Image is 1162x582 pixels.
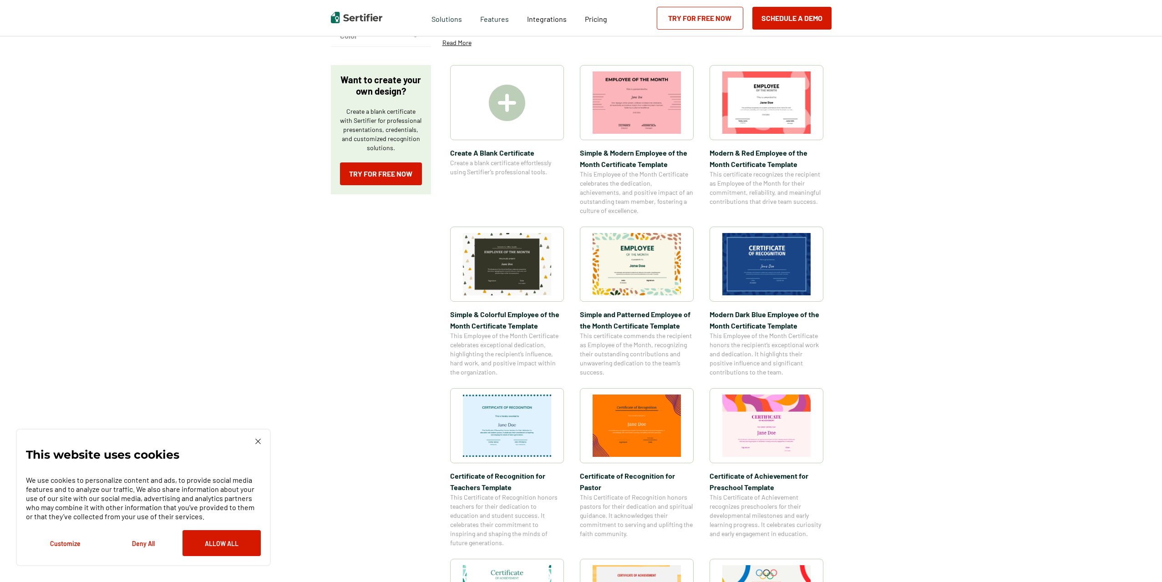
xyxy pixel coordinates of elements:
[463,233,551,295] img: Simple & Colorful Employee of the Month Certificate Template
[710,65,823,215] a: Modern & Red Employee of the Month Certificate TemplateModern & Red Employee of the Month Certifi...
[340,74,422,97] p: Want to create your own design?
[1116,538,1162,582] iframe: Chat Widget
[340,162,422,185] a: Try for Free Now
[657,7,743,30] a: Try for Free Now
[431,12,462,24] span: Solutions
[580,331,694,377] span: This certificate commends the recipient as Employee of the Month, recognizing their outstanding c...
[331,12,382,23] img: Sertifier | Digital Credentialing Platform
[450,227,564,377] a: Simple & Colorful Employee of the Month Certificate TemplateSimple & Colorful Employee of the Mon...
[580,227,694,377] a: Simple and Patterned Employee of the Month Certificate TemplateSimple and Patterned Employee of t...
[450,470,564,493] span: Certificate of Recognition for Teachers Template
[585,15,607,23] span: Pricing
[255,439,261,444] img: Cookie Popup Close
[710,309,823,331] span: Modern Dark Blue Employee of the Month Certificate Template
[463,395,551,457] img: Certificate of Recognition for Teachers Template
[26,530,104,556] button: Customize
[710,470,823,493] span: Certificate of Achievement for Preschool Template
[183,530,261,556] button: Allow All
[593,233,681,295] img: Simple and Patterned Employee of the Month Certificate Template
[722,233,811,295] img: Modern Dark Blue Employee of the Month Certificate Template
[480,12,509,24] span: Features
[442,38,472,47] p: Read More
[710,227,823,377] a: Modern Dark Blue Employee of the Month Certificate TemplateModern Dark Blue Employee of the Month...
[710,170,823,206] span: This certificate recognizes the recipient as Employee of the Month for their commitment, reliabil...
[450,147,564,158] span: Create A Blank Certificate
[722,395,811,457] img: Certificate of Achievement for Preschool Template
[580,493,694,538] span: This Certificate of Recognition honors pastors for their dedication and spiritual guidance. It ac...
[580,170,694,215] span: This Employee of the Month Certificate celebrates the dedication, achievements, and positive impa...
[710,388,823,547] a: Certificate of Achievement for Preschool TemplateCertificate of Achievement for Preschool Templat...
[489,85,525,121] img: Create A Blank Certificate
[450,493,564,547] span: This Certificate of Recognition honors teachers for their dedication to education and student suc...
[450,388,564,547] a: Certificate of Recognition for Teachers TemplateCertificate of Recognition for Teachers TemplateT...
[593,71,681,134] img: Simple & Modern Employee of the Month Certificate Template
[580,388,694,547] a: Certificate of Recognition for PastorCertificate of Recognition for PastorThis Certificate of Rec...
[527,15,567,23] span: Integrations
[710,331,823,377] span: This Employee of the Month Certificate honors the recipient’s exceptional work and dedication. It...
[710,493,823,538] span: This Certificate of Achievement recognizes preschoolers for their developmental milestones and ea...
[26,476,261,521] p: We use cookies to personalize content and ads, to provide social media features and to analyze ou...
[580,309,694,331] span: Simple and Patterned Employee of the Month Certificate Template
[580,147,694,170] span: Simple & Modern Employee of the Month Certificate Template
[450,309,564,331] span: Simple & Colorful Employee of the Month Certificate Template
[340,107,422,152] p: Create a blank certificate with Sertifier for professional presentations, credentials, and custom...
[450,331,564,377] span: This Employee of the Month Certificate celebrates exceptional dedication, highlighting the recipi...
[450,158,564,177] span: Create a blank certificate effortlessly using Sertifier’s professional tools.
[752,7,832,30] button: Schedule a Demo
[593,395,681,457] img: Certificate of Recognition for Pastor
[26,450,179,459] p: This website uses cookies
[580,65,694,215] a: Simple & Modern Employee of the Month Certificate TemplateSimple & Modern Employee of the Month C...
[527,12,567,24] a: Integrations
[710,147,823,170] span: Modern & Red Employee of the Month Certificate Template
[580,470,694,493] span: Certificate of Recognition for Pastor
[585,12,607,24] a: Pricing
[722,71,811,134] img: Modern & Red Employee of the Month Certificate Template
[104,530,183,556] button: Deny All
